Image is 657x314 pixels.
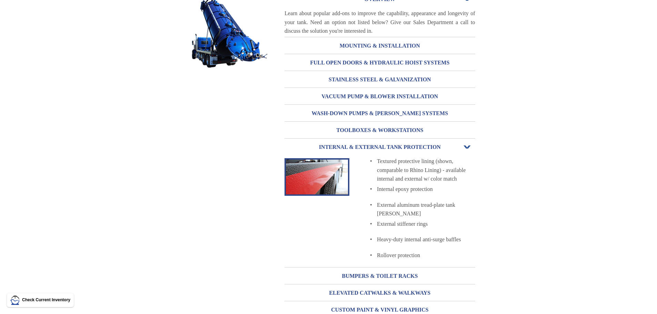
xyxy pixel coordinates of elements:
p: • [349,185,372,194]
div: Rollover protection [377,251,475,260]
p: • [349,235,372,244]
h3: TOOLBOXES & WORKSTATIONS [285,125,475,136]
h3: BUMPERS & TOILET RACKS [285,271,475,282]
a: VACUUM PUMP & BLOWER INSTALLATION [285,88,475,104]
a: BUMPERS & TOILET RACKS [285,268,475,284]
a: STAINLESS STEEL & GALVANIZATION [285,71,475,88]
div: Learn about popular add-ons to improve the capability, appearance and longevity of your tank. Nee... [285,9,475,36]
h3: FULL OPEN DOORS & HYDRAULIC HOIST SYSTEMS [285,57,475,68]
a: WASH-DOWN PUMPS & [PERSON_NAME] SYSTEMS [285,105,475,121]
h3: ELEVATED CATWALKS & WALKWAYS [285,287,475,298]
img: Stacks Image 12388 [285,158,349,196]
div: Textured protective lining (shown, comparable to Rhino Lining) - available internal and external ... [377,157,475,183]
img: LMT Icon [10,295,20,305]
div: External aluminum tread-plate tank [PERSON_NAME] [377,201,475,218]
p: Check Current Inventory [22,297,70,303]
a: INTERNAL & EXTERNAL TANK PROTECTIONOpen or Close [285,139,475,155]
a: TOOLBOXES & WORKSTATIONS [285,122,475,138]
h3: VACUUM PUMP & BLOWER INSTALLATION [285,91,475,102]
h3: INTERNAL & EXTERNAL TANK PROTECTION [285,142,475,153]
a: ELEVATED CATWALKS & WALKWAYS [285,285,475,301]
div: Heavy-duty internal anti-surge baffles [377,235,475,244]
h3: MOUNTING & INSTALLATION [285,40,475,51]
h3: WASH-DOWN PUMPS & [PERSON_NAME] SYSTEMS [285,108,475,119]
div: External stiffener rings [377,220,475,229]
p: • [349,251,372,260]
p: • [349,157,372,166]
h3: STAINLESS STEEL & GALVANIZATION [285,74,475,85]
p: • [349,201,372,210]
a: MOUNTING & INSTALLATION [285,38,475,54]
a: FULL OPEN DOORS & HYDRAULIC HOIST SYSTEMS [285,54,475,71]
p: • [349,220,372,229]
span: Open or Close [463,145,472,150]
div: Internal epoxy protection [377,185,475,194]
